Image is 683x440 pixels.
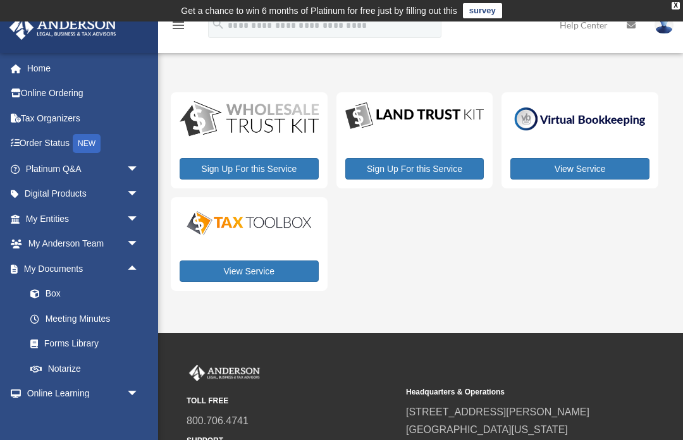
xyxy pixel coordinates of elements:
[6,15,120,40] img: Anderson Advisors Platinum Portal
[18,281,158,307] a: Box
[9,156,158,181] a: Platinum Q&Aarrow_drop_down
[126,156,152,182] span: arrow_drop_down
[181,3,457,18] div: Get a chance to win 6 months of Platinum for free just by filling out this
[655,16,674,34] img: User Pic
[73,134,101,153] div: NEW
[180,158,319,180] a: Sign Up For this Service
[126,381,152,407] span: arrow_drop_down
[18,356,158,381] a: Notarize
[9,106,158,131] a: Tax Organizers
[211,17,225,31] i: search
[9,56,158,81] a: Home
[126,206,152,232] span: arrow_drop_down
[463,3,502,18] a: survey
[171,18,186,33] i: menu
[180,101,319,138] img: WS-Trust-Kit-lgo-1.jpg
[510,158,649,180] a: View Service
[672,2,680,9] div: close
[171,22,186,33] a: menu
[9,206,158,231] a: My Entitiesarrow_drop_down
[406,386,617,399] small: Headquarters & Operations
[18,306,158,331] a: Meeting Minutes
[345,158,484,180] a: Sign Up For this Service
[180,260,319,282] a: View Service
[187,365,262,381] img: Anderson Advisors Platinum Portal
[9,231,158,257] a: My Anderson Teamarrow_drop_down
[9,131,158,157] a: Order StatusNEW
[126,231,152,257] span: arrow_drop_down
[9,181,152,207] a: Digital Productsarrow_drop_down
[126,181,152,207] span: arrow_drop_down
[9,256,158,281] a: My Documentsarrow_drop_up
[187,415,249,426] a: 800.706.4741
[187,394,397,408] small: TOLL FREE
[406,406,589,417] a: [STREET_ADDRESS][PERSON_NAME]
[126,256,152,282] span: arrow_drop_up
[9,381,158,406] a: Online Learningarrow_drop_down
[345,101,484,131] img: LandTrust_lgo-1.jpg
[406,424,568,435] a: [GEOGRAPHIC_DATA][US_STATE]
[9,81,158,106] a: Online Ordering
[18,331,158,357] a: Forms Library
